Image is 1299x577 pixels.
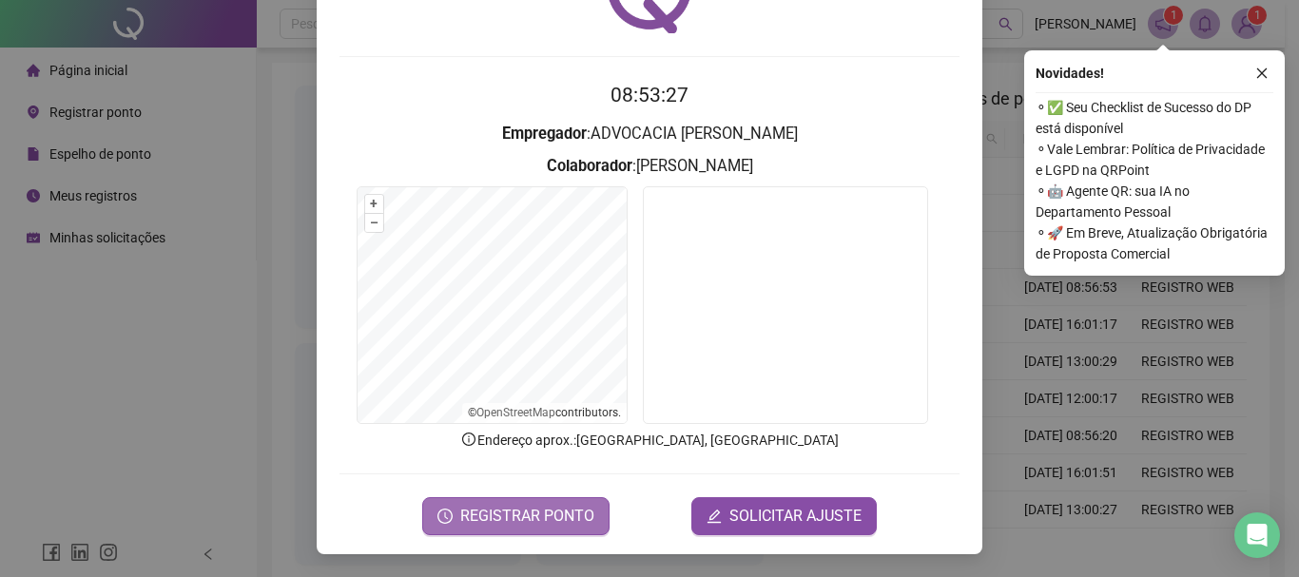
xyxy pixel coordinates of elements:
[729,505,862,528] span: SOLICITAR AJUSTE
[339,154,960,179] h3: : [PERSON_NAME]
[691,497,877,535] button: editSOLICITAR AJUSTE
[611,84,688,106] time: 08:53:27
[1036,222,1273,264] span: ⚬ 🚀 Em Breve, Atualização Obrigatória de Proposta Comercial
[460,431,477,448] span: info-circle
[502,125,587,143] strong: Empregador
[1255,67,1269,80] span: close
[1036,181,1273,222] span: ⚬ 🤖 Agente QR: sua IA no Departamento Pessoal
[468,406,621,419] li: © contributors.
[476,406,555,419] a: OpenStreetMap
[365,214,383,232] button: –
[339,430,960,451] p: Endereço aprox. : [GEOGRAPHIC_DATA], [GEOGRAPHIC_DATA]
[437,509,453,524] span: clock-circle
[365,195,383,213] button: +
[422,497,610,535] button: REGISTRAR PONTO
[1036,63,1104,84] span: Novidades !
[1036,139,1273,181] span: ⚬ Vale Lembrar: Política de Privacidade e LGPD na QRPoint
[339,122,960,146] h3: : ADVOCACIA [PERSON_NAME]
[547,157,632,175] strong: Colaborador
[707,509,722,524] span: edit
[460,505,594,528] span: REGISTRAR PONTO
[1234,512,1280,558] div: Open Intercom Messenger
[1036,97,1273,139] span: ⚬ ✅ Seu Checklist de Sucesso do DP está disponível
